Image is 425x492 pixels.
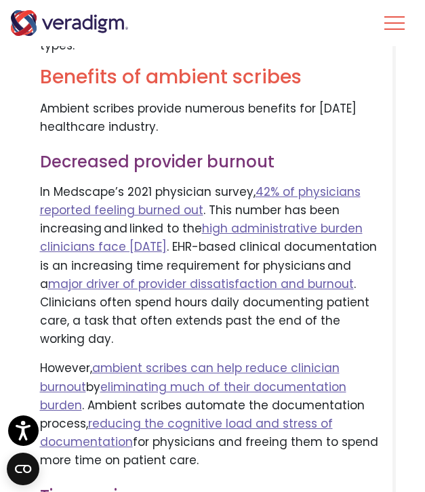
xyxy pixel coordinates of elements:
[40,100,382,136] p: Ambient scribes provide numerous benefits for [DATE] healthcare industry.
[165,408,409,476] iframe: Drift Chat Widget
[40,152,382,172] h3: Decreased provider burnout
[40,66,382,89] h2: Benefits of ambient scribes
[40,184,361,218] a: 42% of physicians reported feeling burned out
[384,5,405,41] button: Toggle Navigation Menu
[40,360,340,394] a: ambient scribes can help reduce clinician burnout
[10,10,129,36] img: Veradigm logo
[7,453,39,485] button: Open CMP widget
[40,379,346,413] a: eliminating much of their documentation burden
[40,183,382,349] p: In Medscape’s 2021 physician survey, . This number has been increasing and linked to the . EHR-ba...
[48,276,354,292] a: major driver of provider dissatisfaction and burnout
[40,359,382,470] p: However, by . Ambient scribes automate the documentation process, for physicians and freeing them...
